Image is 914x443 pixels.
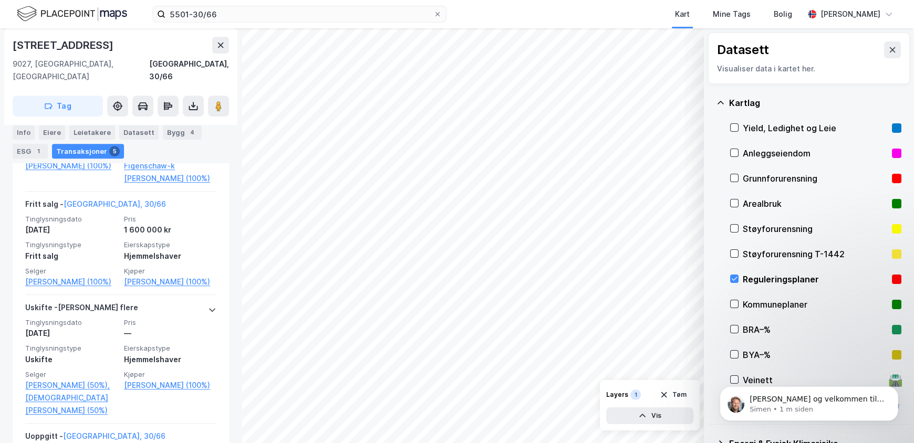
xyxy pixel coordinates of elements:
[25,240,118,249] span: Tinglysningstype
[743,349,888,361] div: BYA–%
[820,8,880,20] div: [PERSON_NAME]
[717,62,901,75] div: Visualiser data i kartet her.
[25,370,118,379] span: Selger
[704,364,914,438] iframe: Intercom notifications melding
[743,298,888,311] div: Kommuneplaner
[33,146,44,156] div: 1
[39,125,65,140] div: Eiere
[124,344,216,353] span: Eierskapstype
[63,431,165,440] a: [GEOGRAPHIC_DATA], 30/66
[13,144,48,159] div: ESG
[124,353,216,366] div: Hjemmelshaver
[124,276,216,288] a: [PERSON_NAME] (100%)
[124,318,216,327] span: Pris
[743,147,888,160] div: Anleggseiendom
[25,267,118,276] span: Selger
[52,144,124,159] div: Transaksjoner
[25,392,118,417] a: [DEMOGRAPHIC_DATA][PERSON_NAME] (50%)
[25,344,118,353] span: Tinglysningstype
[124,240,216,249] span: Eierskapstype
[25,250,118,262] div: Fritt salg
[25,327,118,340] div: [DATE]
[69,125,115,140] div: Leietakere
[743,273,888,286] div: Reguleringsplaner
[13,125,35,140] div: Info
[25,224,118,236] div: [DATE]
[25,198,166,215] div: Fritt salg -
[13,37,116,54] div: [STREET_ADDRESS]
[149,58,229,83] div: [GEOGRAPHIC_DATA], 30/66
[25,379,118,392] a: [PERSON_NAME] (50%),
[17,5,127,23] img: logo.f888ab2527a4732fd821a326f86c7f29.svg
[729,97,901,109] div: Kartlag
[743,223,888,235] div: Støyforurensning
[124,250,216,262] div: Hjemmelshaver
[13,96,103,117] button: Tag
[109,146,120,156] div: 5
[124,327,216,340] div: —
[64,199,166,208] a: [GEOGRAPHIC_DATA], 30/66
[124,215,216,224] span: Pris
[675,8,690,20] div: Kart
[124,370,216,379] span: Kjøper
[119,125,159,140] div: Datasett
[25,160,118,172] a: [PERSON_NAME] (100%)
[743,172,888,185] div: Grunnforurensning
[713,8,751,20] div: Mine Tags
[25,215,118,224] span: Tinglysningsdato
[25,353,118,366] div: Uskifte
[743,197,888,210] div: Arealbruk
[606,391,628,399] div: Layers
[163,125,202,140] div: Bygg
[124,379,216,392] a: [PERSON_NAME] (100%)
[165,6,433,22] input: Søk på adresse, matrikkel, gårdeiere, leietakere eller personer
[25,318,118,327] span: Tinglysningsdato
[606,407,693,424] button: Vis
[717,41,769,58] div: Datasett
[124,224,216,236] div: 1 600 000 kr
[743,248,888,260] div: Støyforurensning T-1442
[630,389,641,400] div: 1
[743,323,888,336] div: BRA–%
[774,8,792,20] div: Bolig
[187,127,198,138] div: 4
[653,386,693,403] button: Tøm
[25,301,138,318] div: Uskifte - [PERSON_NAME] flere
[124,267,216,276] span: Kjøper
[13,58,149,83] div: 9027, [GEOGRAPHIC_DATA], [GEOGRAPHIC_DATA]
[25,276,118,288] a: [PERSON_NAME] (100%)
[743,122,888,134] div: Yield, Ledighet og Leie
[124,160,216,185] a: Figenschaw-k [PERSON_NAME] (100%)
